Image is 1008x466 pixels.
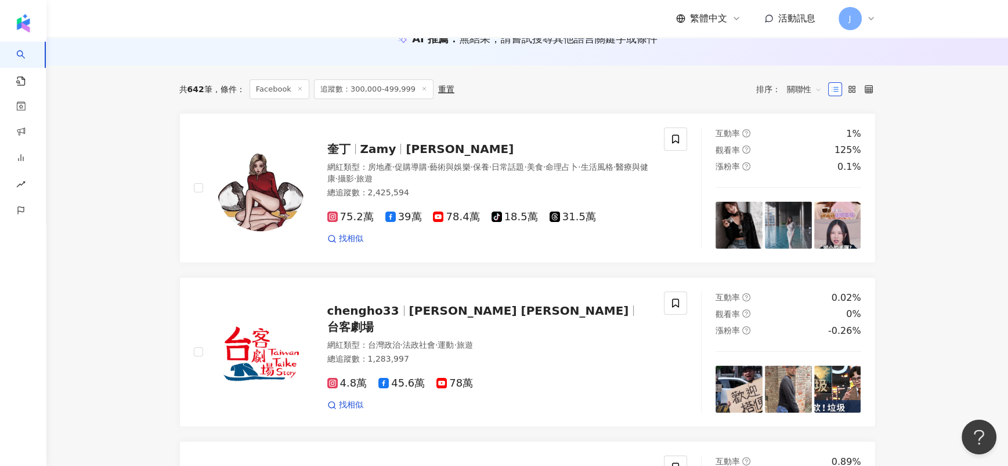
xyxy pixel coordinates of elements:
[742,162,750,170] span: question-circle
[354,174,356,183] span: ·
[765,366,812,413] img: post-image
[339,399,363,411] span: 找相似
[578,162,580,172] span: ·
[846,308,861,321] div: 0%
[527,162,543,172] span: 美食
[524,162,526,172] span: ·
[338,174,354,183] span: 攝影
[433,211,479,223] span: 78.4萬
[327,187,651,199] div: 總追蹤數 ： 2,425,594
[314,79,433,99] span: 追蹤數：300,000-499,999
[327,211,374,223] span: 75.2萬
[327,340,651,351] div: 網紅類型 ：
[436,377,473,389] span: 78萬
[742,326,750,334] span: question-circle
[742,310,750,318] span: question-circle
[438,340,454,349] span: 運動
[378,377,425,389] span: 45.6萬
[360,142,396,156] span: Zamy
[187,85,204,94] span: 642
[834,144,861,156] div: 125%
[543,162,545,172] span: ·
[16,42,39,87] a: search
[368,162,392,172] span: 房地產
[327,304,399,318] span: chengho33
[335,174,338,183] span: ·
[581,162,613,172] span: 生活風格
[339,233,363,245] span: 找相似
[16,173,26,199] span: rise
[429,162,470,172] span: 藝術與娛樂
[212,85,245,94] span: 條件 ：
[327,162,649,183] span: 醫療與健康
[368,340,400,349] span: 台灣政治
[356,174,373,183] span: 旅遊
[742,457,750,465] span: question-circle
[179,277,876,427] a: KOL Avatarchengho33[PERSON_NAME] [PERSON_NAME]台客劇場網紅類型：台灣政治·法政社會·運動·旅遊總追蹤數：1,283,9974.8萬45.6萬78萬找...
[962,420,996,454] iframe: Help Scout Beacon - Open
[716,145,740,155] span: 觀看率
[550,211,596,223] span: 31.5萬
[545,162,578,172] span: 命理占卜
[392,162,395,172] span: ·
[217,144,304,231] img: KOL Avatar
[327,354,651,365] div: 總追蹤數 ： 1,283,997
[457,340,473,349] span: 旅遊
[814,202,861,249] img: post-image
[716,162,740,171] span: 漲粉率
[716,457,740,466] span: 互動率
[716,310,740,319] span: 觀看率
[690,12,727,25] span: 繁體中文
[716,326,740,335] span: 漲粉率
[385,211,422,223] span: 39萬
[716,202,763,249] img: post-image
[489,162,492,172] span: ·
[412,31,657,46] div: AI 推薦 ：
[778,13,815,24] span: 活動訊息
[756,80,828,99] div: 排序：
[179,85,212,94] div: 共 筆
[492,211,538,223] span: 18.5萬
[454,340,456,349] span: ·
[814,366,861,413] img: post-image
[179,113,876,263] a: KOL Avatar奎丁Zamy[PERSON_NAME]網紅類型：房地產·促購導購·藝術與娛樂·保養·日常話題·美食·命理占卜·生活風格·醫療與健康·攝影·旅遊總追蹤數：2,425,59475...
[217,308,304,395] img: KOL Avatar
[742,145,750,154] span: question-circle
[716,366,763,413] img: post-image
[716,129,740,138] span: 互動率
[613,162,616,172] span: ·
[765,202,812,249] img: post-image
[470,162,472,172] span: ·
[832,292,861,304] div: 0.02%
[435,340,438,349] span: ·
[848,12,851,25] span: J
[438,85,454,94] div: 重置
[327,399,363,411] a: 找相似
[327,162,651,184] div: 網紅類型 ：
[327,320,374,334] span: 台客劇場
[327,377,367,389] span: 4.8萬
[400,340,403,349] span: ·
[473,162,489,172] span: 保養
[409,304,629,318] span: [PERSON_NAME] [PERSON_NAME]
[14,14,32,32] img: logo icon
[716,293,740,302] span: 互動率
[395,162,427,172] span: 促購導購
[327,233,363,245] a: 找相似
[403,340,435,349] span: 法政社會
[492,162,524,172] span: 日常話題
[837,161,861,173] div: 0.1%
[250,79,309,99] span: Facebook
[427,162,429,172] span: ·
[406,142,514,156] span: [PERSON_NAME]
[459,32,657,45] span: 無結果，請嘗試搜尋其他語言關鍵字或條件
[828,325,861,337] div: -0.26%
[742,293,750,301] span: question-circle
[742,129,750,137] span: question-circle
[846,128,861,140] div: 1%
[787,80,822,99] span: 關聯性
[327,142,351,156] span: 奎丁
